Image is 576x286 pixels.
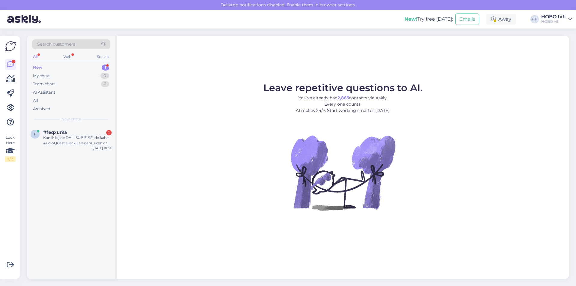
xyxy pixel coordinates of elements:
[33,98,38,104] div: All
[62,53,73,61] div: Web
[34,132,36,136] span: f
[93,146,112,150] div: [DATE] 10:34
[404,16,417,22] b: New!
[289,119,397,227] img: No Chat active
[337,95,349,101] b: 2,865
[5,135,16,162] div: Look Here
[263,95,423,114] p: You’ve already had contacts via Askly. Every one counts. AI replies 24/7. Start working smarter [...
[33,81,55,87] div: Team chats
[102,65,109,71] div: 1
[106,130,112,135] div: 1
[404,16,453,23] div: Try free [DATE]:
[37,41,75,47] span: Search customers
[530,15,539,23] div: HH
[455,14,479,25] button: Emails
[33,106,50,112] div: Archived
[43,130,67,135] span: #feqxur9a
[541,14,572,24] a: HOBO hifiHOBO hifi
[32,53,39,61] div: All
[5,41,16,52] img: Askly Logo
[96,53,110,61] div: Socials
[33,73,50,79] div: My chats
[486,14,516,25] div: Away
[100,73,109,79] div: 0
[33,89,55,95] div: AI Assistant
[101,81,109,87] div: 2
[43,135,112,146] div: Kan ik bij de DALI SUB E-9F, de kabel AudioQuest Black Lab gebruiken of heeft deze subwoofer een ...
[263,82,423,94] span: Leave repetitive questions to AI.
[5,156,16,162] div: 2 / 3
[33,65,42,71] div: New
[61,116,81,122] span: New chats
[541,14,566,19] div: HOBO hifi
[541,19,566,24] div: HOBO hifi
